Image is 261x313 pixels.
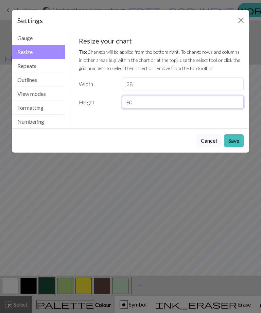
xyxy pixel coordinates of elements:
h5: Resize your chart [79,37,244,45]
small: Changes will be applied from the bottom right. To change rows and columns in other areas (e.g. wi... [79,49,240,71]
button: Resize [12,45,65,59]
button: Cancel [196,134,221,147]
button: Gauge [12,31,65,45]
h5: Settings [17,15,43,25]
label: Width [75,77,118,90]
button: Repeats [12,59,65,73]
button: Formatting [12,101,65,115]
button: View modes [12,87,65,101]
button: Outlines [12,73,65,87]
button: Save [224,134,244,147]
button: Close [236,15,246,26]
button: Numbering [12,115,65,128]
strong: Tip: [79,49,87,55]
label: Height [75,96,118,109]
